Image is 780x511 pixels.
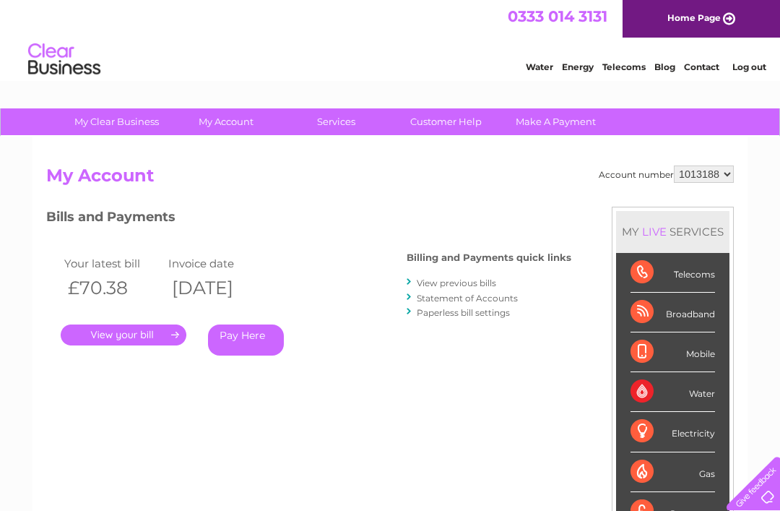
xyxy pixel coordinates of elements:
h3: Bills and Payments [46,207,571,232]
div: Water [630,372,715,412]
h4: Billing and Payments quick links [407,252,571,263]
a: Contact [684,61,719,72]
td: Invoice date [165,254,269,273]
a: . [61,325,186,345]
img: logo.png [27,38,101,82]
a: Services [277,108,396,135]
th: [DATE] [165,273,269,303]
a: Telecoms [602,61,646,72]
div: Clear Business is a trading name of Verastar Limited (registered in [GEOGRAPHIC_DATA] No. 3667643... [50,8,732,70]
a: Energy [562,61,594,72]
div: Electricity [630,412,715,452]
h2: My Account [46,166,734,193]
a: Statement of Accounts [417,293,518,304]
div: Account number [599,166,734,183]
a: Water [526,61,553,72]
a: My Account [167,108,286,135]
a: Customer Help [386,108,506,135]
div: MY SERVICES [616,211,729,252]
a: Pay Here [208,325,284,356]
a: 0333 014 3131 [508,7,607,25]
a: View previous bills [417,278,496,288]
a: Log out [732,61,766,72]
a: My Clear Business [57,108,176,135]
a: Blog [654,61,675,72]
div: Mobile [630,332,715,372]
div: Broadband [630,293,715,332]
div: Telecoms [630,253,715,293]
td: Your latest bill [61,254,165,273]
a: Paperless bill settings [417,307,510,318]
th: £70.38 [61,273,165,303]
div: LIVE [639,225,669,239]
a: Make A Payment [496,108,615,135]
div: Gas [630,452,715,492]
